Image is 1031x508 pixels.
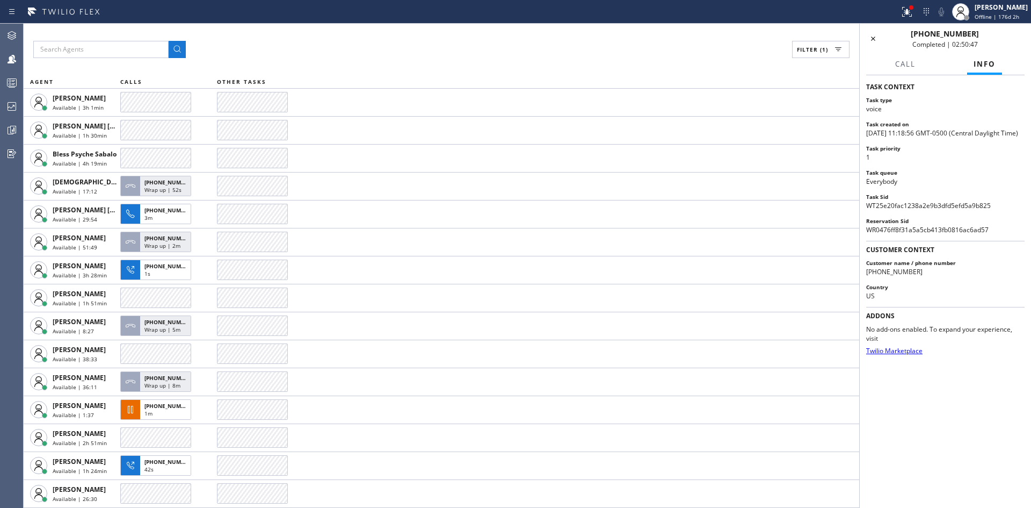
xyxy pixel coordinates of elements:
[53,429,106,438] span: [PERSON_NAME]
[53,289,106,298] span: [PERSON_NAME]
[53,457,106,466] span: [PERSON_NAME]
[120,78,142,85] span: CALLS
[975,3,1028,12] div: [PERSON_NAME]
[866,144,1025,153] h2: Task priority
[144,242,180,249] span: Wrap up | 2m
[144,214,153,221] span: 3m
[866,128,1025,141] p: [DATE] 11:18:56 GMT-0500 (Central Daylight Time)
[53,401,106,410] span: [PERSON_NAME]
[866,311,1025,321] h1: ADDONS
[866,325,1025,346] p: No add-ons enabled. To expand your experience, visit
[792,41,850,58] button: Filter (1)
[53,149,117,159] span: Bless Psyche Sabalo
[53,94,106,103] span: [PERSON_NAME]
[866,283,1025,291] h2: Country
[120,368,194,395] button: [PHONE_NUMBER]Wrap up | 8m
[53,373,106,382] span: [PERSON_NAME]
[53,411,94,419] span: Available | 1:37
[866,96,1025,104] h2: Task type
[934,4,949,19] button: Mute
[866,153,1025,165] p: 1
[866,346,923,355] a: Twilio Marketplace
[120,452,194,479] button: [PHONE_NUMBER]42s
[866,120,1025,128] h2: Task created on
[866,201,1025,213] p: WT25e20fac1238a2e9b3dfd5efd5a9b825
[53,485,106,494] span: [PERSON_NAME]
[53,495,97,503] span: Available | 26:30
[53,383,97,391] span: Available | 36:11
[53,467,107,475] span: Available | 1h 24min
[53,355,97,363] span: Available | 38:33
[53,327,94,335] span: Available | 8:27
[53,188,97,195] span: Available | 17:12
[975,13,1019,20] span: Offline | 176d 2h
[866,225,1025,238] p: WR0476ff8f31a5a5cb413fb0816ac6ad57
[53,261,106,270] span: [PERSON_NAME]
[866,259,1025,267] h2: Customer name / phone number
[797,46,828,53] span: Filter (1)
[895,59,916,69] span: Call
[974,59,996,69] span: Info
[144,318,193,326] span: [PHONE_NUMBER]
[120,256,194,283] button: [PHONE_NUMBER]1s
[53,216,97,223] span: Available | 29:54
[53,160,107,167] span: Available | 4h 19min
[144,178,193,186] span: [PHONE_NUMBER]
[866,291,1025,304] p: US
[53,233,106,242] span: [PERSON_NAME]
[53,317,106,326] span: [PERSON_NAME]
[217,78,266,85] span: OTHER TASKS
[144,262,193,270] span: [PHONE_NUMBER]
[866,82,1025,92] h1: TASK CONTEXT
[866,217,1025,225] h2: Reservation Sid
[53,132,107,139] span: Available | 1h 30min
[866,177,1025,189] p: Everybody
[144,402,193,410] span: [PHONE_NUMBER]
[866,104,1025,117] p: voice
[866,267,1025,280] p: [PHONE_NUMBER]
[120,396,194,423] button: [PHONE_NUMBER]1m
[120,173,194,199] button: [PHONE_NUMBER]Wrap up | 52s
[866,245,1025,255] h1: CUSTOMER CONTEXT
[120,228,194,255] button: [PHONE_NUMBER]Wrap up | 2m
[144,458,193,466] span: [PHONE_NUMBER]
[144,374,193,382] span: [PHONE_NUMBER]
[120,312,194,339] button: [PHONE_NUMBER]Wrap up | 5m
[144,382,180,389] span: Wrap up | 8m
[144,206,193,214] span: [PHONE_NUMBER]
[30,78,54,85] span: AGENT
[144,466,154,473] span: 42s
[53,271,107,279] span: Available | 3h 28min
[144,270,150,277] span: 1s
[967,54,1002,75] button: Info
[53,439,107,447] span: Available | 2h 51min
[53,299,107,307] span: Available | 1h 51min
[53,177,179,187] span: [DEMOGRAPHIC_DATA][PERSON_NAME]
[144,234,193,242] span: [PHONE_NUMBER]
[144,186,181,194] span: Wrap up | 52s
[53,345,106,354] span: [PERSON_NAME]
[912,40,978,49] span: Completed | 02:50:47
[53,244,97,251] span: Available | 51:49
[889,54,922,75] button: Call
[53,104,104,111] span: Available | 3h 1min
[120,201,194,227] button: [PHONE_NUMBER]3m
[53,205,161,214] span: [PERSON_NAME] [PERSON_NAME]
[911,28,979,39] span: [PHONE_NUMBER]
[33,41,169,58] input: Search Agents
[144,410,153,417] span: 1m
[866,168,1025,177] h2: Task queue
[53,121,161,131] span: [PERSON_NAME] [PERSON_NAME]
[144,326,180,333] span: Wrap up | 5m
[866,192,1025,201] h2: Task Sid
